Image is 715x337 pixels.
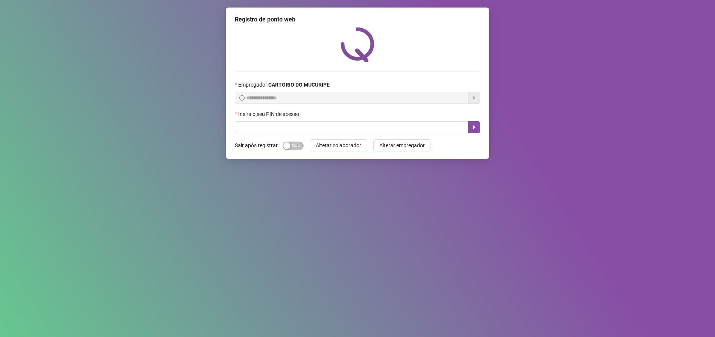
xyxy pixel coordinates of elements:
[235,139,283,151] label: Sair após registrar
[310,139,367,151] button: Alterar colaborador
[235,15,480,24] div: Registro de ponto web
[316,141,361,149] span: Alterar colaborador
[239,95,245,101] span: info-circle
[373,139,431,151] button: Alterar empregador
[379,141,425,149] span: Alterar empregador
[471,124,477,130] span: caret-right
[341,27,374,62] img: QRPoint
[268,82,330,88] strong: CARTORIO DO MUCURIPE
[235,110,304,118] label: Insira o seu PIN de acesso
[238,81,330,89] span: Empregador :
